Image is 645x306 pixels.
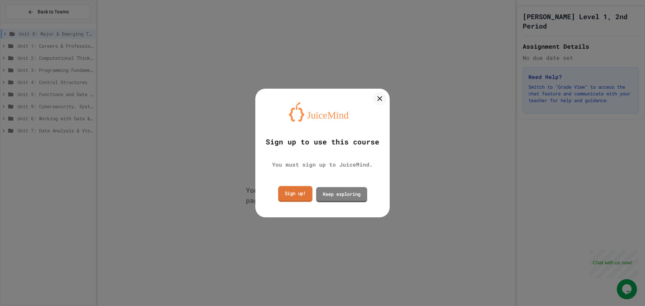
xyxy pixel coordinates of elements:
[272,161,373,169] div: You must sign up to JuiceMind.
[3,10,43,15] p: Chat with us now!
[316,187,367,202] a: Keep exploring
[289,102,356,122] img: logo-orange.svg
[278,186,312,202] a: Sign up!
[266,137,379,147] div: Sign up to use this course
